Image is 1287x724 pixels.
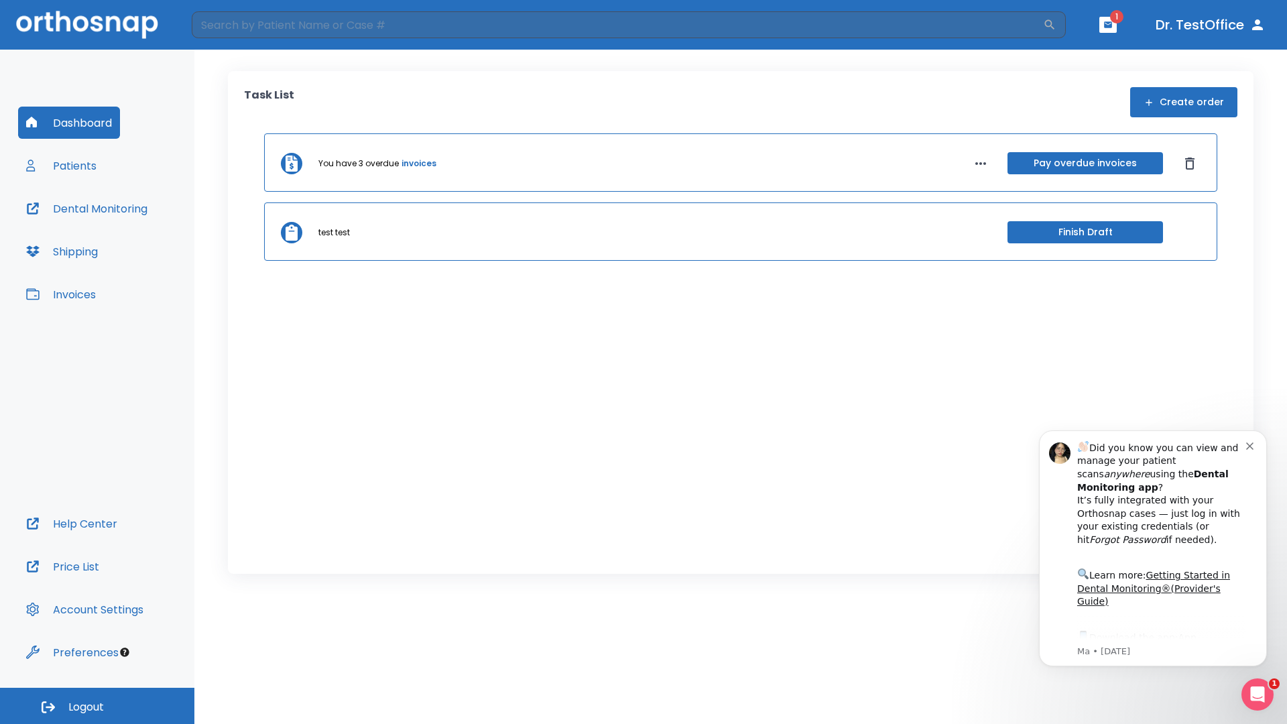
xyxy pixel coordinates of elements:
[1007,152,1163,174] button: Pay overdue invoices
[1150,13,1271,37] button: Dr. TestOffice
[68,700,104,715] span: Logout
[1241,678,1274,711] iframe: Intercom live chat
[1007,221,1163,243] button: Finish Draft
[18,550,107,583] button: Price List
[18,636,127,668] button: Preferences
[18,593,151,625] button: Account Settings
[244,87,294,117] p: Task List
[18,149,105,182] button: Patients
[58,235,227,247] p: Message from Ma, sent 3w ago
[58,219,227,287] div: Download the app: | ​ Let us know if you need help getting started!
[192,11,1043,38] input: Search by Patient Name or Case #
[18,507,125,540] button: Help Center
[402,158,436,170] a: invoices
[1130,87,1237,117] button: Create order
[1019,410,1287,688] iframe: Intercom notifications message
[58,222,178,246] a: App Store
[18,278,104,310] button: Invoices
[318,158,399,170] p: You have 3 overdue
[318,227,350,239] p: test test
[119,646,131,658] div: Tooltip anchor
[18,235,106,267] button: Shipping
[18,192,156,225] button: Dental Monitoring
[1179,153,1201,174] button: Dismiss
[1269,678,1280,689] span: 1
[227,29,238,40] button: Dismiss notification
[18,107,120,139] button: Dashboard
[1110,10,1123,23] span: 1
[16,11,158,38] img: Orthosnap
